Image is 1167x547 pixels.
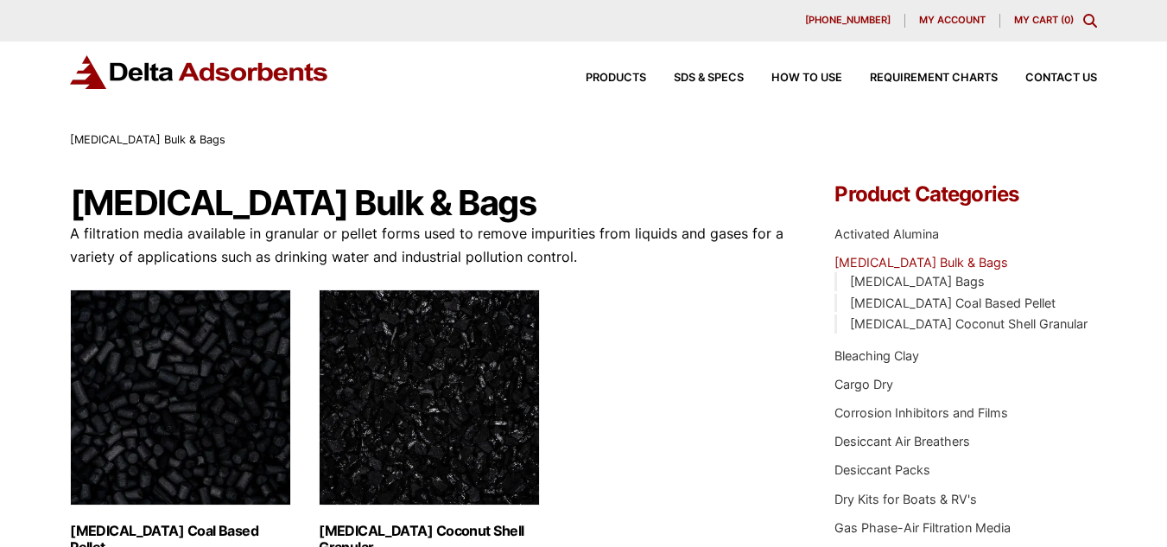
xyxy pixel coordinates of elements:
span: [MEDICAL_DATA] Bulk & Bags [70,133,225,146]
a: [MEDICAL_DATA] Bags [850,274,985,289]
a: How to Use [744,73,842,84]
span: Products [586,73,646,84]
span: How to Use [771,73,842,84]
span: [PHONE_NUMBER] [805,16,891,25]
span: SDS & SPECS [674,73,744,84]
span: Contact Us [1025,73,1097,84]
div: Toggle Modal Content [1083,14,1097,28]
a: Desiccant Air Breathers [834,434,970,448]
a: Gas Phase-Air Filtration Media [834,520,1011,535]
a: [PHONE_NUMBER] [791,14,905,28]
a: [MEDICAL_DATA] Bulk & Bags [834,255,1008,270]
p: A filtration media available in granular or pellet forms used to remove impurities from liquids a... [70,222,784,269]
a: Activated Alumina [834,226,939,241]
a: Contact Us [998,73,1097,84]
a: [MEDICAL_DATA] Coal Based Pellet [850,296,1056,310]
h4: Product Categories [834,184,1097,205]
a: My account [905,14,1000,28]
a: Cargo Dry [834,377,893,391]
a: Dry Kits for Boats & RV's [834,492,977,506]
a: Products [558,73,646,84]
h1: [MEDICAL_DATA] Bulk & Bags [70,184,784,222]
a: [MEDICAL_DATA] Coconut Shell Granular [850,316,1088,331]
a: My Cart (0) [1014,14,1074,26]
span: 0 [1064,14,1070,26]
a: Corrosion Inhibitors and Films [834,405,1008,420]
a: Desiccant Packs [834,462,930,477]
a: Bleaching Clay [834,348,919,363]
span: Requirement Charts [870,73,998,84]
img: Activated Carbon Coal Based Pellet [70,289,291,506]
img: Delta Adsorbents [70,55,329,89]
a: SDS & SPECS [646,73,744,84]
span: My account [919,16,986,25]
a: Requirement Charts [842,73,998,84]
img: Activated Carbon Coconut Shell Granular [319,289,540,506]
